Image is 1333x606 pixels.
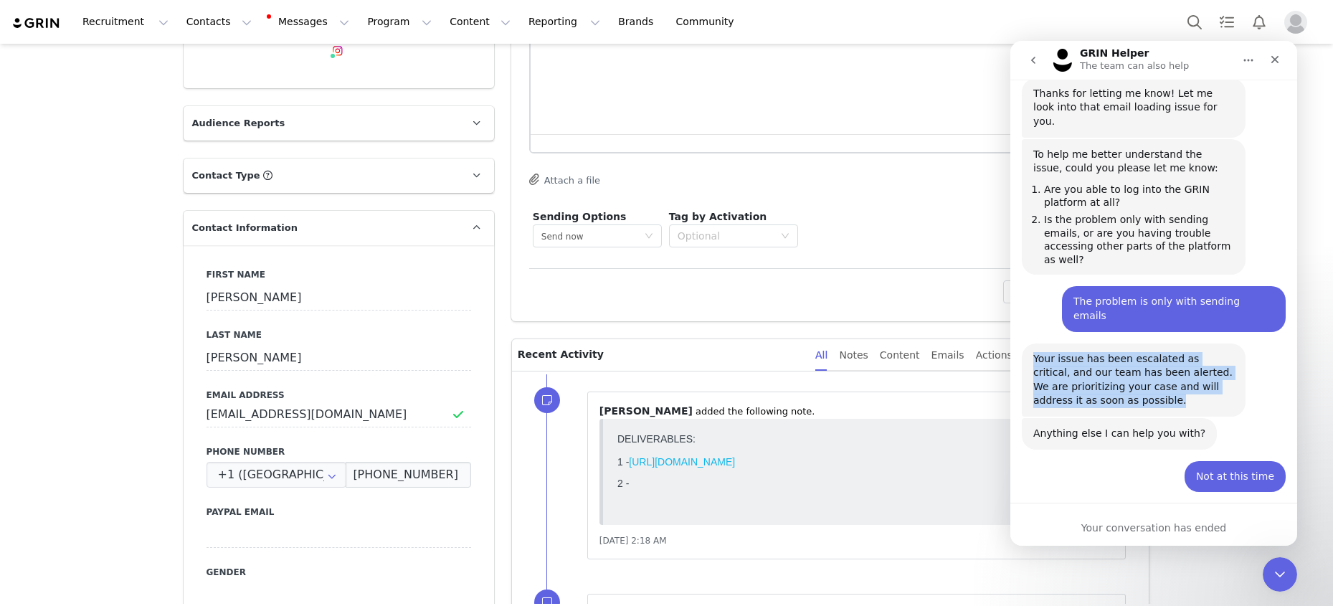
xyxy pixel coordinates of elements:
label: First Name [207,268,471,281]
td: 20380607-01 [85,76,162,90]
a: Upload Metrics [361,222,469,247]
input: Email Address [207,402,471,427]
td: Brown [485,119,617,133]
td: KAIAMI [162,132,245,146]
p: We're reaching out to let you know that we've successfully collected your latest content, and now... [25,157,469,187]
i: icon: down [781,232,789,242]
p: 2 - [6,50,488,62]
button: Recruitment [74,6,177,38]
td: White [485,90,617,105]
img: Grin [25,43,469,114]
span: Sending Options [533,211,627,222]
p: Why We Need Your Metrics: Providing your content metrics helps us ensure accurate reporting and a... [54,261,469,306]
td: 20399021-01 [85,132,162,146]
td: Ava And Ever Basic Super Soft Tank Top [245,76,485,90]
a: Brands [609,6,666,38]
td: Kaiami [PERSON_NAME] High Cut Bikini Bottom [245,146,485,174]
td: 20394849-01 [85,119,162,133]
input: Country [207,462,347,488]
button: Contacts [178,6,260,38]
a: [URL][DOMAIN_NAME] [17,29,123,40]
td: [PERSON_NAME] [245,76,485,90]
label: Last Name [207,328,471,341]
td: 20344486-14 [85,90,162,105]
div: Notes [839,339,868,371]
td: MOOLOO [162,119,245,133]
td: WEB0049154970 [6,62,85,201]
li: Option 2: Upload a screenshot of your metrics directly to our platform. [82,412,469,427]
iframe: Rich Text Area [531,9,1131,134]
td: TOPANG [162,118,245,132]
td: 20325876-01 [85,62,162,76]
td: Banana Sorbet [485,118,617,132]
td: [PERSON_NAME] Top [245,119,485,133]
td: Multi [485,146,617,174]
td: Blue [485,62,617,76]
label: Paypal Email [207,506,471,519]
td: WEB0048948466 [6,62,85,133]
div: United States [207,462,347,488]
span: [DATE] 2:18 AM [599,536,667,546]
span: Contact Type [192,169,260,183]
td: Mooloola [PERSON_NAME] Tube Top [245,90,485,105]
td: MOOLOO [162,76,245,90]
button: Messages [261,6,358,38]
td: MOOLOO [162,62,245,76]
td: AVAEVR [162,76,245,90]
td: 20392115-02 [85,105,162,119]
td: TOPANG [162,90,245,118]
img: grin logo [11,16,62,30]
a: [URL][DOMAIN_NAME] [82,222,189,251]
td: Multi [485,132,617,146]
td: Topanga [PERSON_NAME] Triangle Bikini Top [245,118,485,132]
td: Kaiami [PERSON_NAME] G-String Bikini Bottom [245,174,485,201]
p: Order details: [URL][DOMAIN_NAME] [6,6,488,52]
button: Notifications [1243,6,1275,38]
div: Emails [931,339,964,371]
i: icon: down [645,232,653,242]
p: How to Submit Your Metrics: [54,371,469,387]
p: ⁨ ⁩ ⁨added⁩ the following note. [599,404,1114,419]
label: Phone Number [207,445,471,458]
td: Mooloola Posie Maxi Dress [245,105,485,119]
li: Tracking performance accurately [82,316,469,331]
td: 20390126-04 [85,118,162,132]
label: Gender [207,566,471,579]
td: KAIAMI [162,146,245,174]
a: Tasks [1211,6,1243,38]
li: Option 1: Manually enter the metrics into our platform UI. [82,397,469,412]
td: [PERSON_NAME] [245,62,485,76]
input: (XXX) XXX-XXXX [346,462,470,488]
div: All [815,339,827,371]
td: 20400168-01 [85,174,162,201]
td: Topanga [GEOGRAPHIC_DATA] G-String Bikini Bottom [245,90,485,118]
li: Providing insights that can help boost your content's reach [82,346,469,361]
td: 20399023-01 [85,146,162,174]
p: Content Collected: We have identified the following pieces of content you've recently created: [54,197,469,212]
td: Kaiami [PERSON_NAME] Triangle Bikini Top [245,132,485,146]
td: 20390472-03 [85,62,162,76]
p: Your participation is vital to maintaining the quality and accuracy of the data we use to support... [25,437,469,482]
iframe: Intercom live chat [1010,41,1297,546]
td: 20383038-07 [85,90,162,118]
td: Cream [485,105,617,119]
